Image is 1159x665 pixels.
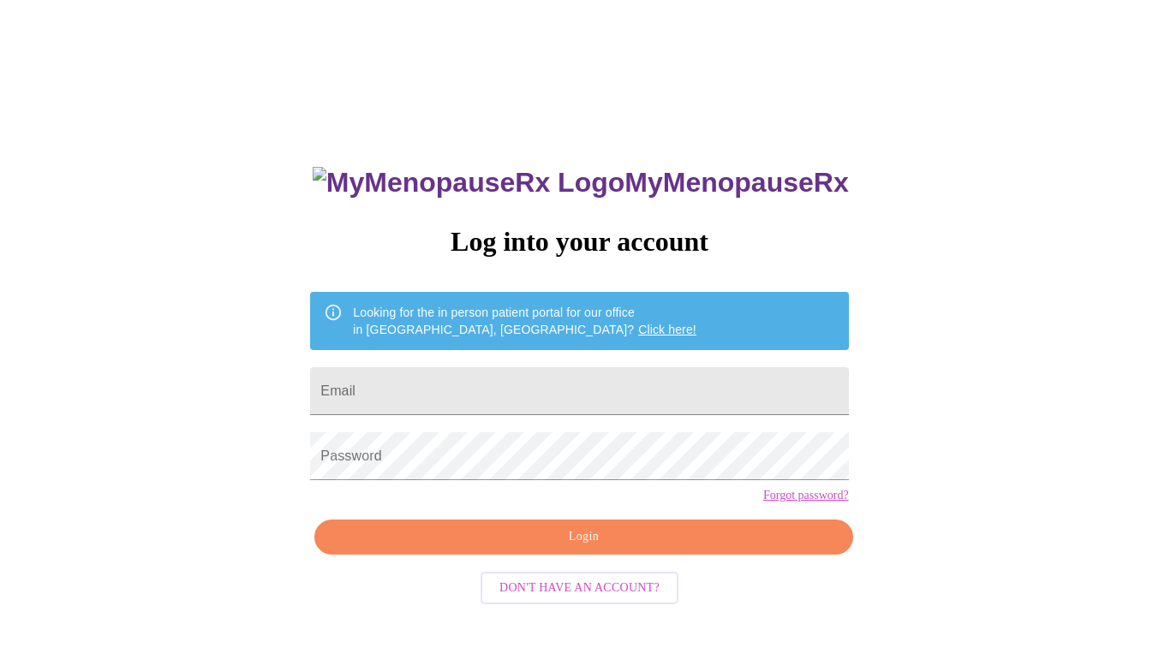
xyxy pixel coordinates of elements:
[476,579,683,594] a: Don't have an account?
[314,520,852,555] button: Login
[313,167,849,199] h3: MyMenopauseRx
[334,526,833,548] span: Login
[353,297,696,345] div: Looking for the in person patient portal for our office in [GEOGRAPHIC_DATA], [GEOGRAPHIC_DATA]?
[499,578,660,599] span: Don't have an account?
[481,572,678,605] button: Don't have an account?
[310,226,848,258] h3: Log into your account
[313,167,624,199] img: MyMenopauseRx Logo
[763,489,849,502] a: Forgot password?
[638,323,696,336] a: Click here!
